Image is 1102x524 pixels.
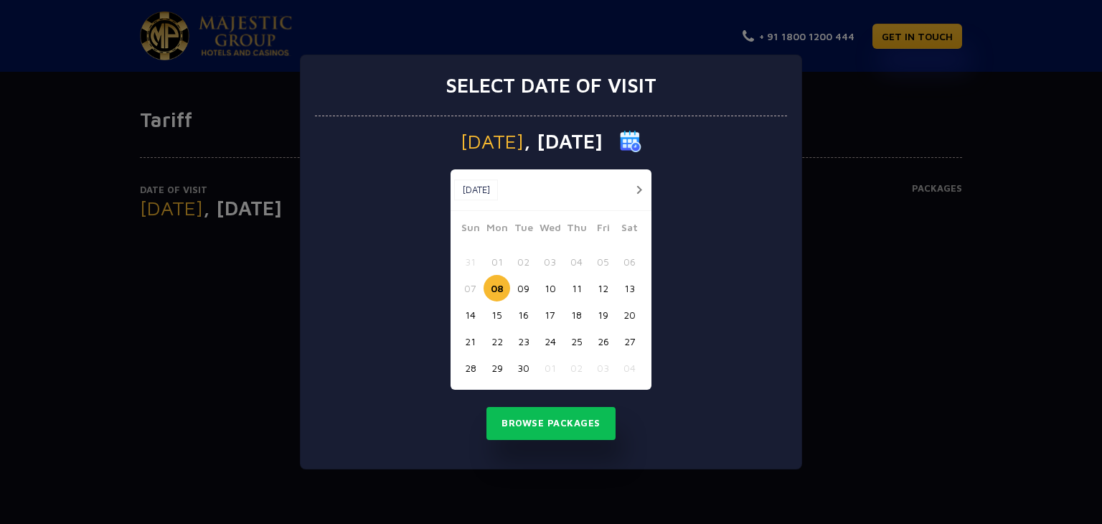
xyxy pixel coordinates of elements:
[537,248,563,275] button: 03
[457,220,484,240] span: Sun
[537,328,563,355] button: 24
[563,328,590,355] button: 25
[537,355,563,381] button: 01
[620,131,641,152] img: calender icon
[537,275,563,301] button: 10
[484,275,510,301] button: 08
[510,328,537,355] button: 23
[590,220,616,240] span: Fri
[616,275,643,301] button: 13
[457,275,484,301] button: 07
[616,248,643,275] button: 06
[484,248,510,275] button: 01
[590,275,616,301] button: 12
[590,328,616,355] button: 26
[563,301,590,328] button: 18
[484,220,510,240] span: Mon
[616,328,643,355] button: 27
[563,220,590,240] span: Thu
[563,355,590,381] button: 02
[563,248,590,275] button: 04
[446,73,656,98] h3: Select date of visit
[590,248,616,275] button: 05
[454,179,498,201] button: [DATE]
[486,407,616,440] button: Browse Packages
[563,275,590,301] button: 11
[457,355,484,381] button: 28
[537,220,563,240] span: Wed
[590,355,616,381] button: 03
[616,220,643,240] span: Sat
[461,131,524,151] span: [DATE]
[484,301,510,328] button: 15
[484,328,510,355] button: 22
[510,355,537,381] button: 30
[510,275,537,301] button: 09
[457,248,484,275] button: 31
[616,301,643,328] button: 20
[616,355,643,381] button: 04
[524,131,603,151] span: , [DATE]
[457,301,484,328] button: 14
[484,355,510,381] button: 29
[590,301,616,328] button: 19
[537,301,563,328] button: 17
[510,301,537,328] button: 16
[457,328,484,355] button: 21
[510,220,537,240] span: Tue
[510,248,537,275] button: 02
